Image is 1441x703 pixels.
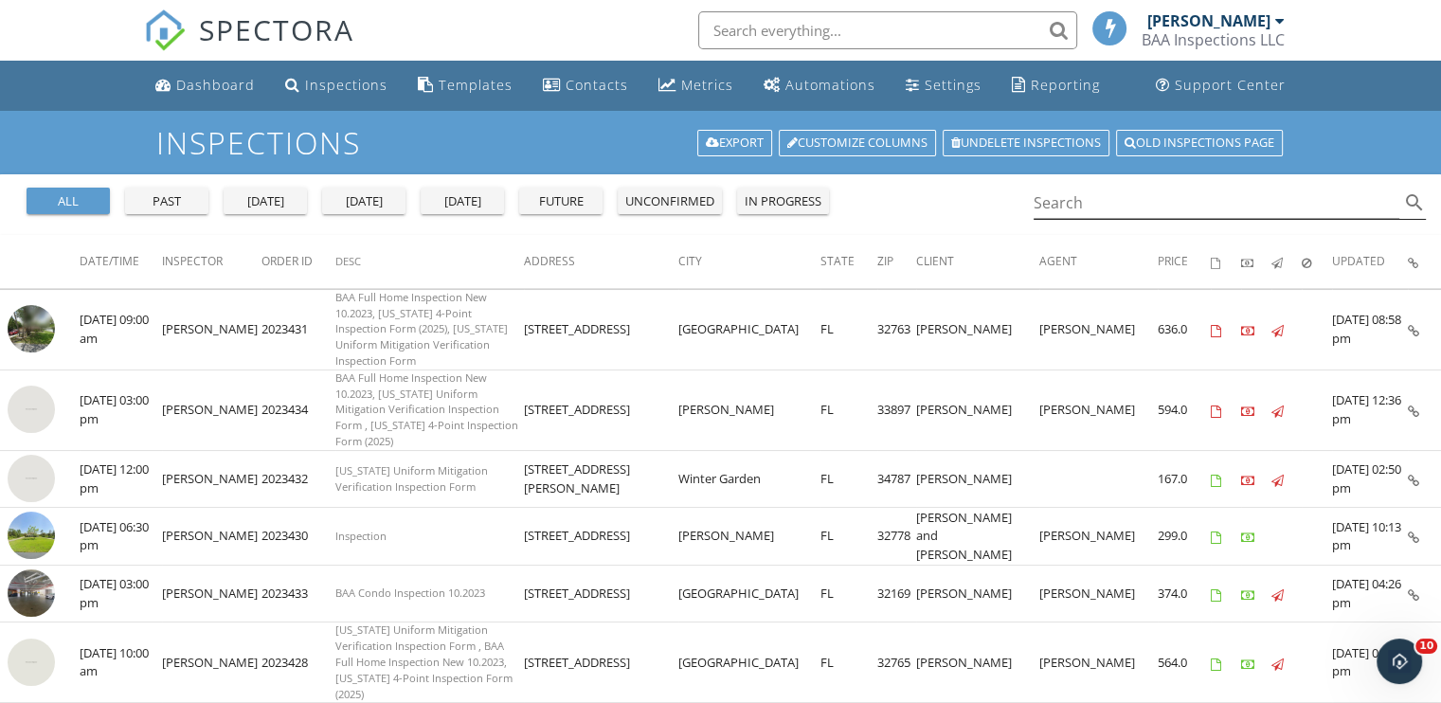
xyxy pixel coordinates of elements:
td: 2023433 [261,565,335,622]
td: [STREET_ADDRESS] [524,565,678,622]
a: Export [697,130,772,156]
td: [PERSON_NAME] [162,508,261,566]
img: streetview [8,386,55,433]
td: 2023434 [261,370,335,450]
button: in progress [737,188,829,214]
button: unconfirmed [618,188,722,214]
td: FL [820,565,877,622]
div: Metrics [681,76,733,94]
span: Client [916,253,954,269]
td: [STREET_ADDRESS] [524,289,678,370]
span: SPECTORA [199,9,354,49]
th: Agent: Not sorted. [1039,235,1158,288]
div: [DATE] [231,192,299,211]
input: Search [1034,188,1400,219]
span: Price [1158,253,1188,269]
a: Reporting [1004,68,1108,103]
button: [DATE] [421,188,504,214]
td: [PERSON_NAME] [162,450,261,508]
th: Address: Not sorted. [524,235,678,288]
h1: Inspections [156,126,1285,159]
span: BAA Full Home Inspection New 10.2023, [US_STATE] 4-Point Inspection Form (2025), [US_STATE] Unifo... [335,290,508,368]
td: 34787 [877,450,916,508]
td: [PERSON_NAME] [916,622,1039,703]
th: City: Not sorted. [678,235,820,288]
div: unconfirmed [625,192,714,211]
td: [PERSON_NAME] [916,370,1039,450]
a: Support Center [1148,68,1293,103]
td: [STREET_ADDRESS] [524,508,678,566]
th: Client: Not sorted. [916,235,1039,288]
div: future [527,192,595,211]
td: 2023432 [261,450,335,508]
td: [PERSON_NAME] [1039,508,1158,566]
div: [DATE] [330,192,398,211]
td: [DATE] 03:00 pm [80,565,162,622]
span: Inspector [162,253,223,269]
span: [US_STATE] Uniform Mitigation Verification Inspection Form , BAA Full Home Inspection New 10.2023... [335,622,513,700]
th: Inspection Details: Not sorted. [1408,235,1441,288]
th: Inspector: Not sorted. [162,235,261,288]
td: [DATE] 04:26 pm [1332,565,1408,622]
td: [GEOGRAPHIC_DATA] [678,622,820,703]
td: [DATE] 08:58 pm [1332,289,1408,370]
td: 167.0 [1158,450,1211,508]
img: streetview [8,512,55,559]
th: Zip: Not sorted. [877,235,916,288]
td: [PERSON_NAME] [1039,622,1158,703]
span: Date/Time [80,253,139,269]
td: [DATE] 10:13 pm [1332,508,1408,566]
td: [DATE] 06:30 pm [80,508,162,566]
th: Desc: Not sorted. [335,235,524,288]
td: FL [820,370,877,450]
div: Reporting [1031,76,1100,94]
th: Order ID: Not sorted. [261,235,335,288]
th: Date/Time: Not sorted. [80,235,162,288]
span: Address [524,253,575,269]
td: [STREET_ADDRESS] [524,622,678,703]
div: Templates [439,76,513,94]
td: 2023430 [261,508,335,566]
td: 32169 [877,565,916,622]
img: The Best Home Inspection Software - Spectora [144,9,186,51]
a: Dashboard [148,68,262,103]
td: 374.0 [1158,565,1211,622]
div: Contacts [566,76,628,94]
span: BAA Full Home Inspection New 10.2023, [US_STATE] Uniform Mitigation Verification Inspection Form ... [335,370,518,448]
td: [GEOGRAPHIC_DATA] [678,565,820,622]
a: Contacts [535,68,636,103]
td: [DATE] 09:00 am [80,289,162,370]
td: 32765 [877,622,916,703]
th: Price: Not sorted. [1158,235,1211,288]
td: [PERSON_NAME] and [PERSON_NAME] [916,508,1039,566]
td: [DATE] 03:00 pm [80,370,162,450]
a: Customize Columns [779,130,936,156]
button: [DATE] [224,188,307,214]
td: [PERSON_NAME] [1039,289,1158,370]
td: 594.0 [1158,370,1211,450]
th: Agreements signed: Not sorted. [1211,235,1241,288]
td: 2023431 [261,289,335,370]
td: [GEOGRAPHIC_DATA] [678,289,820,370]
td: [PERSON_NAME] [162,622,261,703]
img: streetview [8,569,55,617]
td: [PERSON_NAME] [162,289,261,370]
span: 10 [1415,639,1437,654]
td: FL [820,289,877,370]
span: Zip [877,253,893,269]
td: FL [820,622,877,703]
td: [STREET_ADDRESS][PERSON_NAME] [524,450,678,508]
div: Support Center [1175,76,1286,94]
td: FL [820,508,877,566]
td: 299.0 [1158,508,1211,566]
th: State: Not sorted. [820,235,877,288]
div: all [34,192,102,211]
button: future [519,188,603,214]
td: [PERSON_NAME] [916,565,1039,622]
span: [US_STATE] Uniform Mitigation Verification Inspection Form [335,463,488,494]
span: BAA Condo Inspection 10.2023 [335,586,485,600]
td: [PERSON_NAME] [678,508,820,566]
a: Inspections [278,68,395,103]
i: search [1403,191,1426,214]
a: Undelete inspections [943,130,1109,156]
